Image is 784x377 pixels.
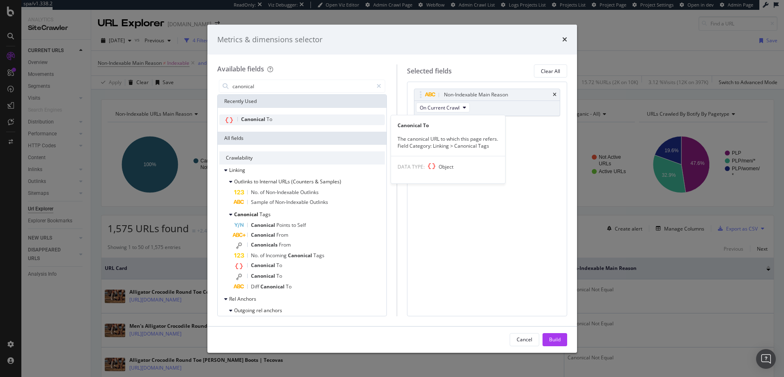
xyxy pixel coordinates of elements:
[391,135,505,149] div: The canonical URL to which this page refers. Field Category: Linking > Canonical Tags
[269,199,275,206] span: of
[218,132,386,145] div: All fields
[251,272,276,279] span: Canonical
[260,252,266,259] span: of
[251,241,279,248] span: Canonicals
[267,116,272,123] span: To
[254,178,260,185] span: to
[541,68,560,75] div: Clear All
[234,211,260,218] span: Canonical
[291,178,315,185] span: (Counters
[251,252,260,259] span: No.
[256,307,264,314] span: rel
[407,66,452,76] div: Selected fields
[229,167,245,174] span: Linking
[534,64,567,78] button: Clear All
[260,178,278,185] span: Internal
[756,349,776,369] div: Open Intercom Messenger
[313,252,324,259] span: Tags
[510,333,539,346] button: Cancel
[264,307,282,314] span: anchors
[444,91,508,99] div: Non-Indexable Main Reason
[562,34,567,45] div: times
[553,92,556,97] div: times
[279,241,291,248] span: From
[517,336,532,343] div: Cancel
[266,252,288,259] span: Incoming
[251,262,276,269] span: Canonical
[276,231,288,238] span: From
[276,272,282,279] span: To
[207,25,577,353] div: modal
[414,89,560,116] div: Non-Indexable Main ReasontimesOn Current Crawl
[251,199,269,206] span: Sample
[229,295,237,302] span: Rel
[416,103,470,112] button: On Current Crawl
[275,199,310,206] span: Non-Indexable
[218,95,386,108] div: Recently Used
[251,189,260,196] span: No.
[219,151,385,165] div: Crawlability
[315,178,320,185] span: &
[234,178,254,185] span: Outlinks
[292,222,297,228] span: to
[234,307,256,314] span: Outgoing
[310,199,328,206] span: Outlinks
[260,189,266,196] span: of
[241,116,267,123] span: Canonical
[237,295,256,302] span: Anchors
[217,34,322,45] div: Metrics & dimensions selector
[266,189,300,196] span: Non-Indexable
[288,252,313,259] span: Canonical
[286,283,292,290] span: To
[543,333,567,346] button: Build
[549,336,561,343] div: Build
[300,189,319,196] span: Outlinks
[439,163,453,170] span: Object
[251,231,276,238] span: Canonical
[260,211,271,218] span: Tags
[251,222,276,228] span: Canonical
[420,104,460,111] span: On Current Crawl
[217,64,264,73] div: Available fields
[276,222,292,228] span: Points
[260,283,286,290] span: Canonical
[278,178,291,185] span: URLs
[320,178,341,185] span: Samples)
[276,262,282,269] span: To
[398,163,425,170] span: DATA TYPE:
[251,283,260,290] span: Diff
[391,122,505,129] div: Canonical To
[297,222,306,228] span: Self
[232,80,373,92] input: Search by field name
